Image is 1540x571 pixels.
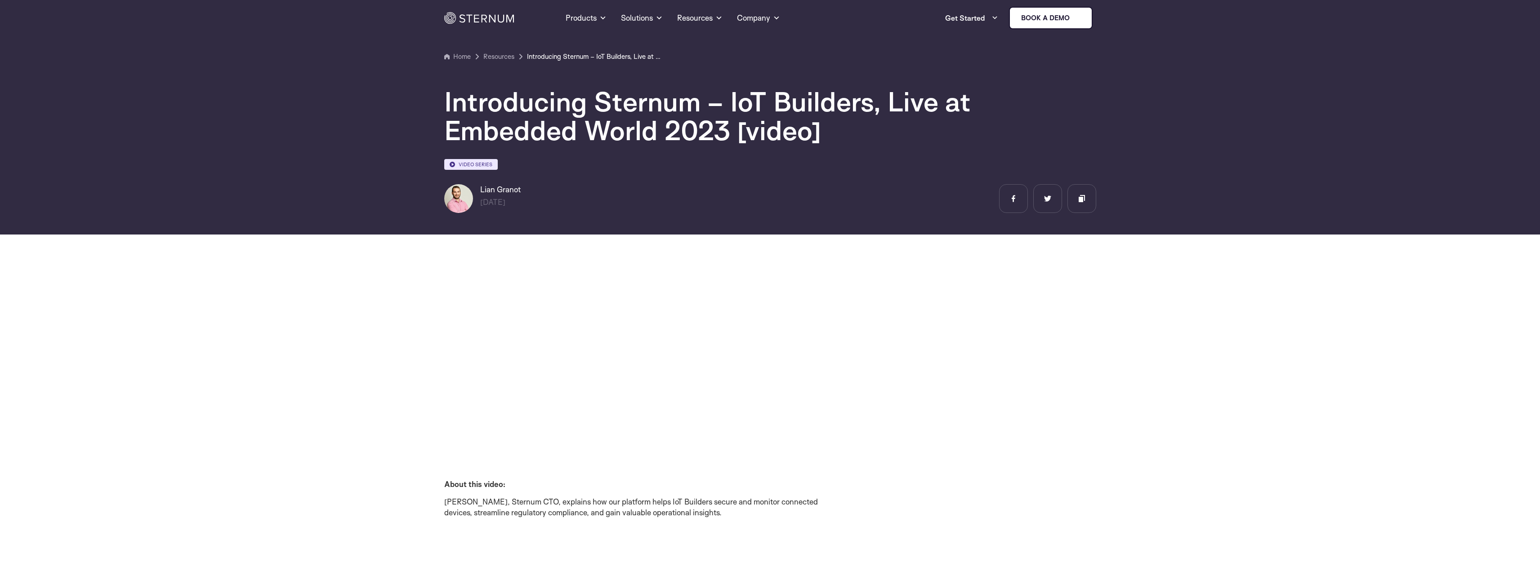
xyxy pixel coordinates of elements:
[483,51,514,62] a: Resources
[621,2,663,34] a: Solutions
[480,197,505,207] span: [DATE]
[450,162,455,167] img: video.svg
[444,184,473,213] img: Lian Granot
[1009,7,1093,29] a: Book a demo
[444,159,498,170] a: Video Series
[737,2,780,34] a: Company
[527,51,662,62] a: Introducing Sternum – IoT Builders, Live at Embedded World 2023 [video]
[480,184,521,195] h6: Lian Granot
[677,2,723,34] a: Resources
[444,256,825,470] iframe: YouTube video player
[444,51,471,62] a: Home
[945,9,998,27] a: Get Started
[444,87,984,145] h1: Introducing Sternum – IoT Builders, Live at Embedded World 2023 [video]
[444,479,505,489] strong: About this video:
[566,2,607,34] a: Products
[444,497,818,517] span: [PERSON_NAME], Sternum CTO, explains how our platform helps IoT Builders secure and monitor conne...
[1073,14,1080,22] img: sternum iot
